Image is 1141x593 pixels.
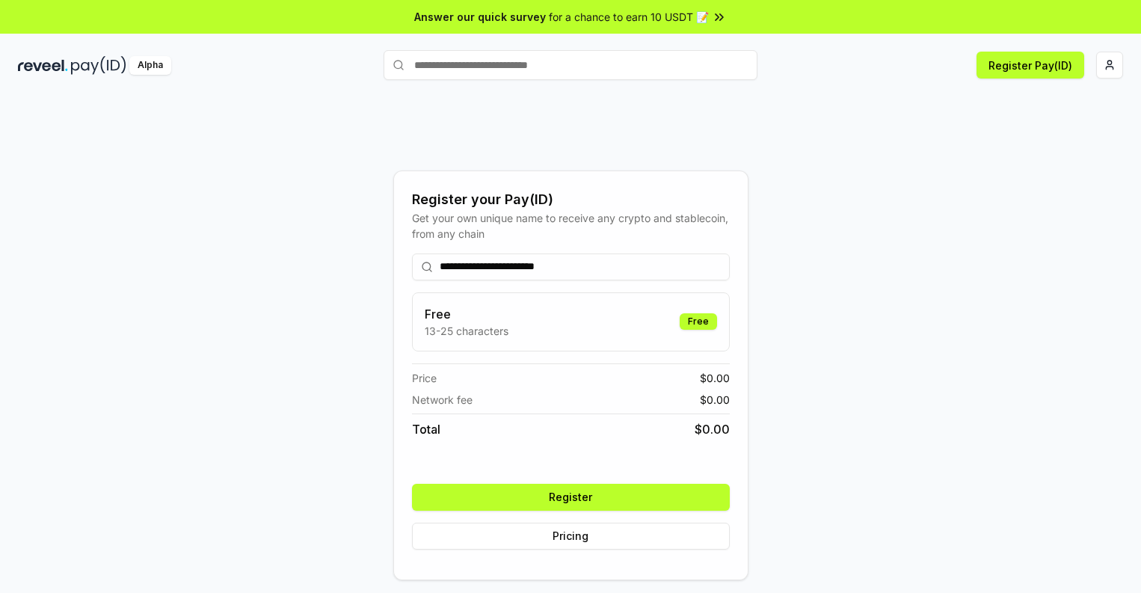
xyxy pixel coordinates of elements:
[412,484,730,511] button: Register
[549,9,709,25] span: for a chance to earn 10 USDT 📝
[977,52,1084,79] button: Register Pay(ID)
[412,523,730,550] button: Pricing
[695,420,730,438] span: $ 0.00
[680,313,717,330] div: Free
[412,370,437,386] span: Price
[425,305,508,323] h3: Free
[425,323,508,339] p: 13-25 characters
[412,189,730,210] div: Register your Pay(ID)
[18,56,68,75] img: reveel_dark
[700,370,730,386] span: $ 0.00
[412,210,730,242] div: Get your own unique name to receive any crypto and stablecoin, from any chain
[414,9,546,25] span: Answer our quick survey
[412,420,440,438] span: Total
[71,56,126,75] img: pay_id
[412,392,473,408] span: Network fee
[700,392,730,408] span: $ 0.00
[129,56,171,75] div: Alpha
